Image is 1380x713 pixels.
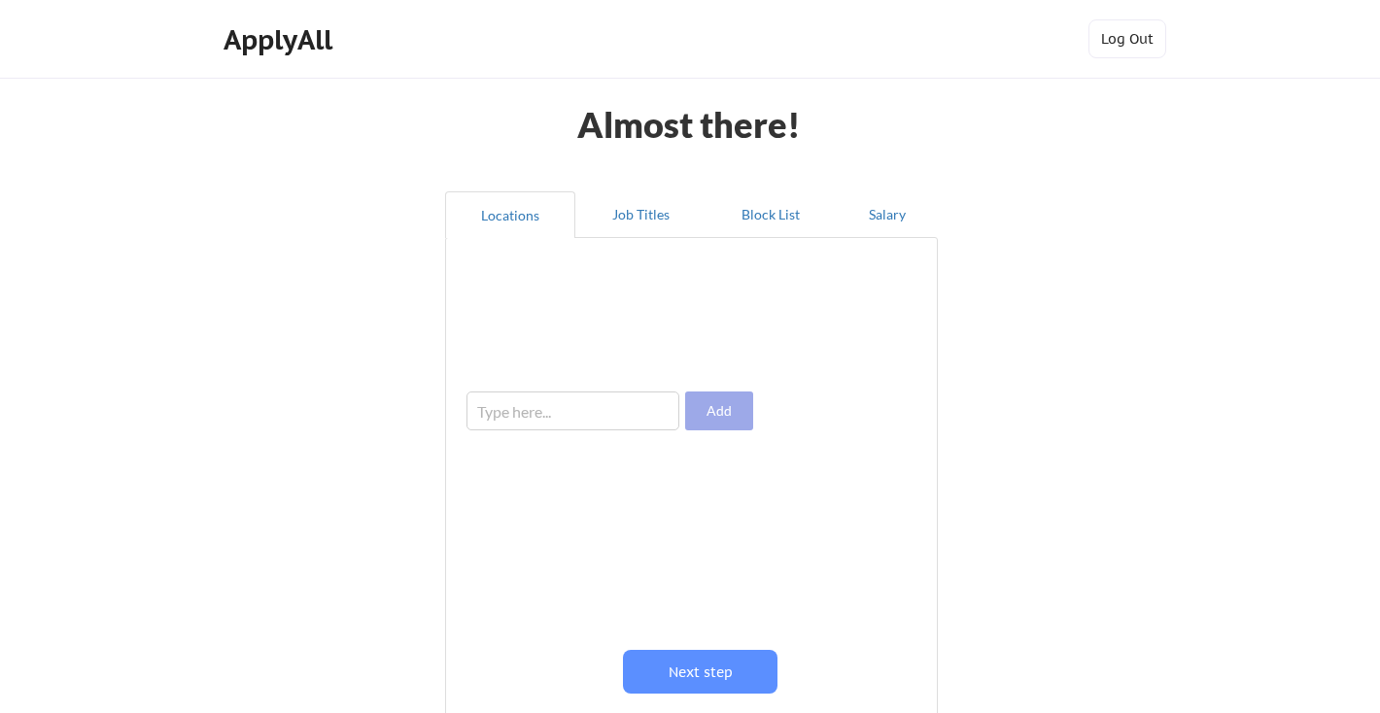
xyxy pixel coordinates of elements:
div: Almost there! [554,107,825,142]
button: Salary [836,191,938,238]
button: Next step [623,650,777,694]
button: Locations [445,191,575,238]
input: Type here... [466,391,679,430]
div: ApplyAll [224,23,338,56]
button: Add [685,391,753,430]
button: Block List [706,191,836,238]
button: Job Titles [575,191,706,238]
button: Log Out [1088,19,1166,58]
